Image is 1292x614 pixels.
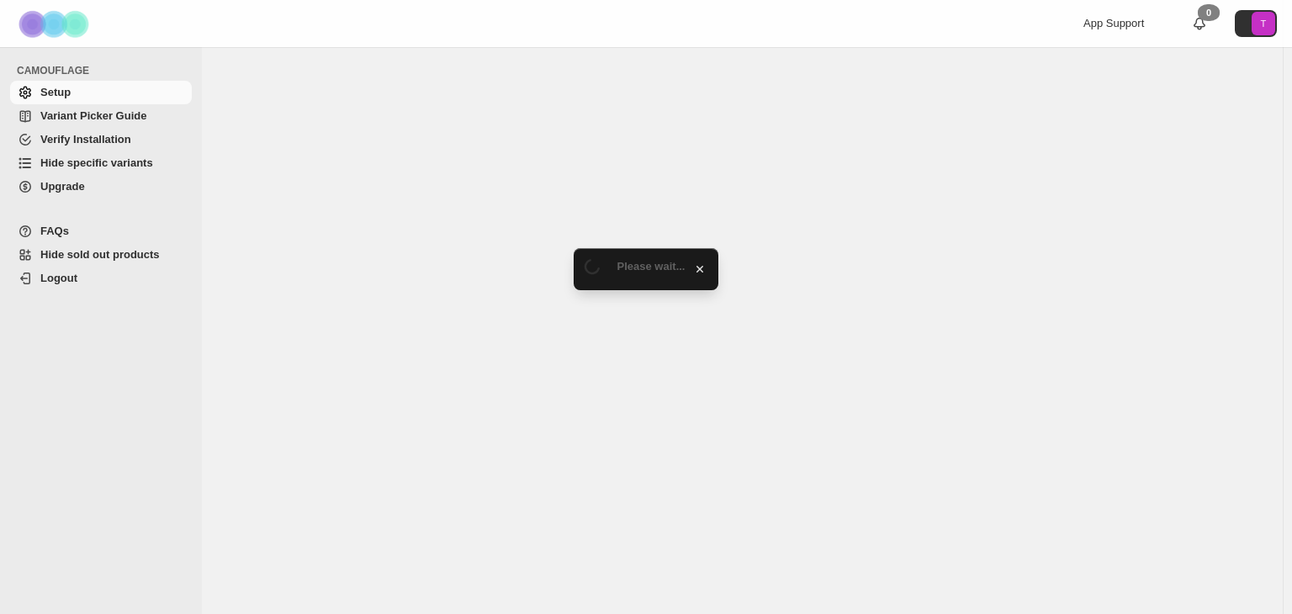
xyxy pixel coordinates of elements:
span: Hide specific variants [40,156,153,169]
a: Hide sold out products [10,243,192,267]
a: Variant Picker Guide [10,104,192,128]
a: FAQs [10,220,192,243]
a: 0 [1191,15,1208,32]
span: Setup [40,86,71,98]
a: Hide specific variants [10,151,192,175]
span: Avatar with initials T [1252,12,1275,35]
img: Camouflage [13,1,98,47]
a: Setup [10,81,192,104]
span: Hide sold out products [40,248,160,261]
span: Please wait... [617,260,686,273]
span: FAQs [40,225,69,237]
span: Verify Installation [40,133,131,146]
span: Logout [40,272,77,284]
text: T [1261,19,1267,29]
button: Avatar with initials T [1235,10,1277,37]
a: Verify Installation [10,128,192,151]
span: Upgrade [40,180,85,193]
a: Upgrade [10,175,192,198]
div: 0 [1198,4,1220,21]
span: CAMOUFLAGE [17,64,193,77]
span: App Support [1083,17,1144,29]
span: Variant Picker Guide [40,109,146,122]
a: Logout [10,267,192,290]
